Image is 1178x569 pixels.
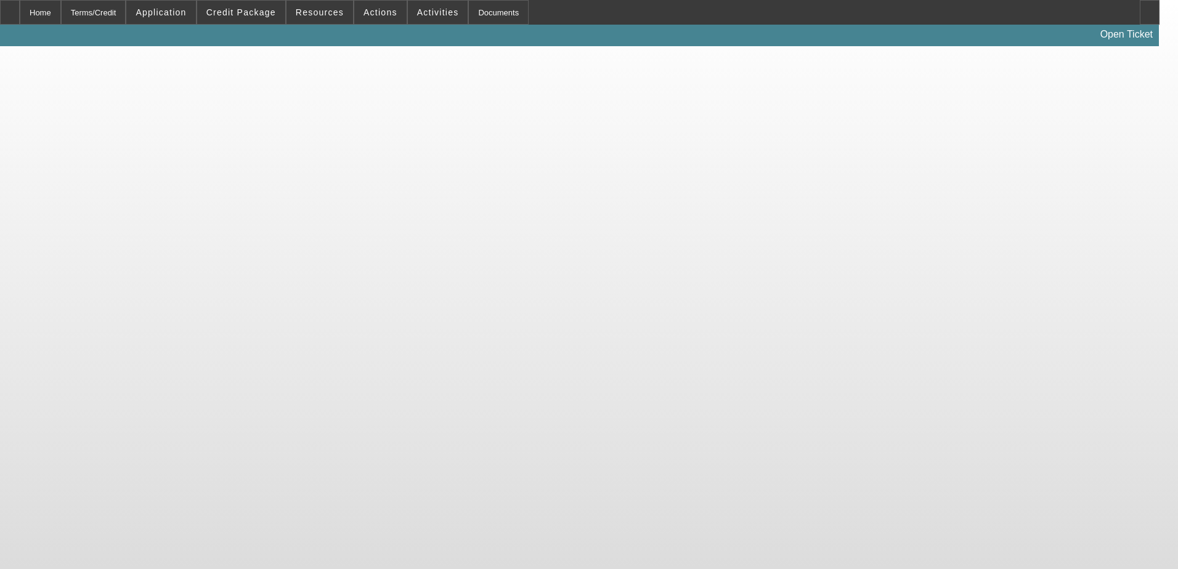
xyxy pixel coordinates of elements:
button: Activities [408,1,468,24]
a: Open Ticket [1095,24,1158,45]
span: Activities [417,7,459,17]
span: Actions [364,7,397,17]
button: Application [126,1,195,24]
button: Resources [286,1,353,24]
button: Actions [354,1,407,24]
button: Credit Package [197,1,285,24]
span: Credit Package [206,7,276,17]
span: Application [136,7,186,17]
span: Resources [296,7,344,17]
